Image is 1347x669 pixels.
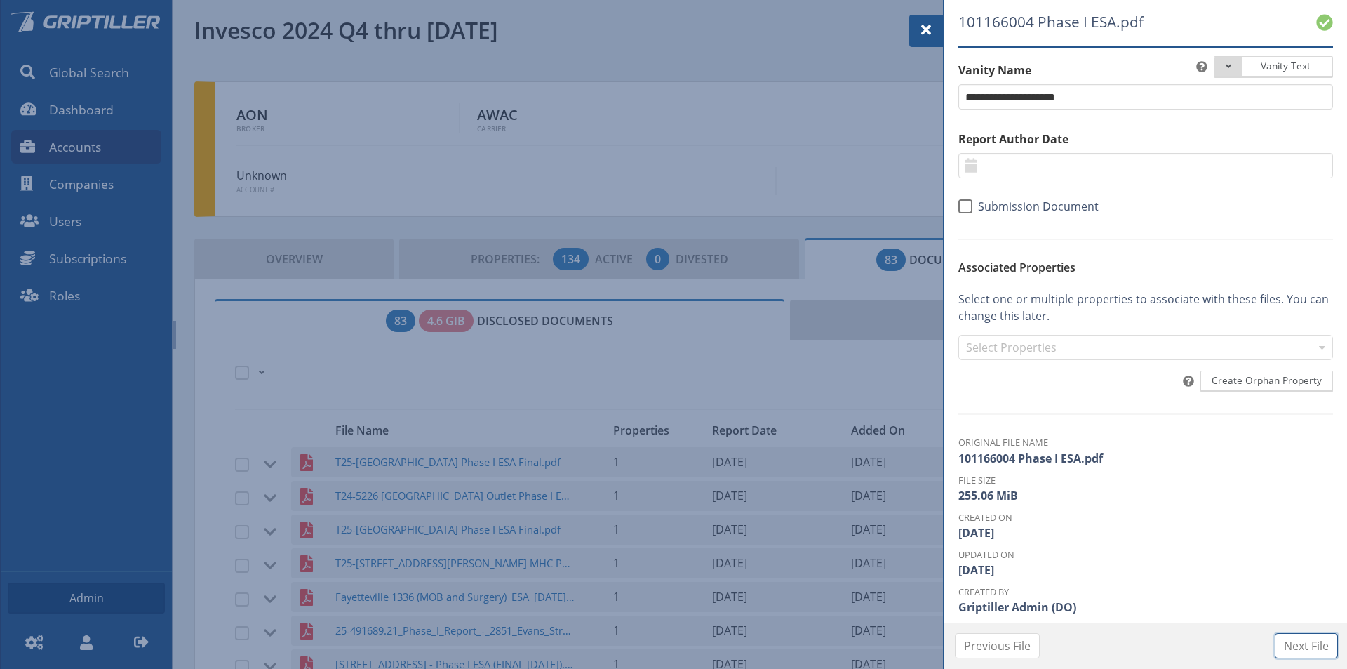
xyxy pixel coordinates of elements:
[955,633,1040,658] button: Previous File
[1200,371,1333,392] button: Create Orphan Property
[958,261,1333,274] h6: Associated Properties
[1275,633,1338,658] button: Next File
[1214,56,1333,78] button: Vanity Text
[958,562,1333,578] dd: [DATE]
[958,436,1333,449] dt: Original File Name
[958,599,1333,616] dd: Griptiller Admin (DO)
[958,450,1333,467] dd: 101166004 Phase I ESA.pdf
[964,637,1031,654] span: Previous File
[958,487,1333,504] dd: 255.06 MiB
[972,199,1099,213] span: Submission Document
[958,585,1333,599] dt: Created By
[958,524,1333,541] dd: [DATE]
[958,62,1333,79] label: Vanity Name
[958,291,1333,324] p: Select one or multiple properties to associate with these files. You can change this later.
[1212,373,1322,388] span: Create Orphan Property
[958,511,1333,524] dt: Created On
[1244,59,1322,73] span: Vanity Text
[958,11,1268,33] span: 101166004 Phase I ESA.pdf
[958,548,1333,562] dt: Updated On
[1284,637,1329,654] span: Next File
[958,131,1333,147] label: Report Author Date
[958,474,1333,487] dt: File Size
